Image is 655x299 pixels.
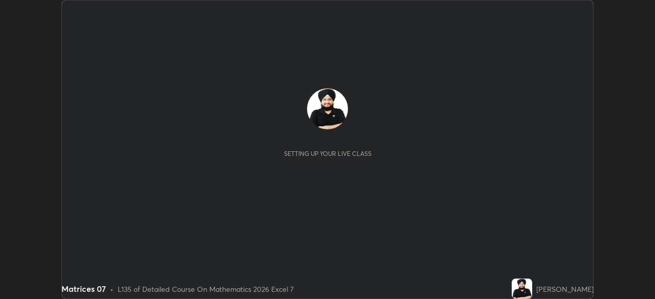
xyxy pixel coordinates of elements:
div: Matrices 07 [61,283,106,295]
div: • [110,284,114,294]
img: 49c44c0c82fd49ed8593eb54a93dce6e.jpg [512,279,532,299]
div: L135 of Detailed Course On Mathematics 2026 Excel 7 [118,284,294,294]
div: [PERSON_NAME] [536,284,594,294]
img: 49c44c0c82fd49ed8593eb54a93dce6e.jpg [307,88,348,129]
div: Setting up your live class [284,150,372,157]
